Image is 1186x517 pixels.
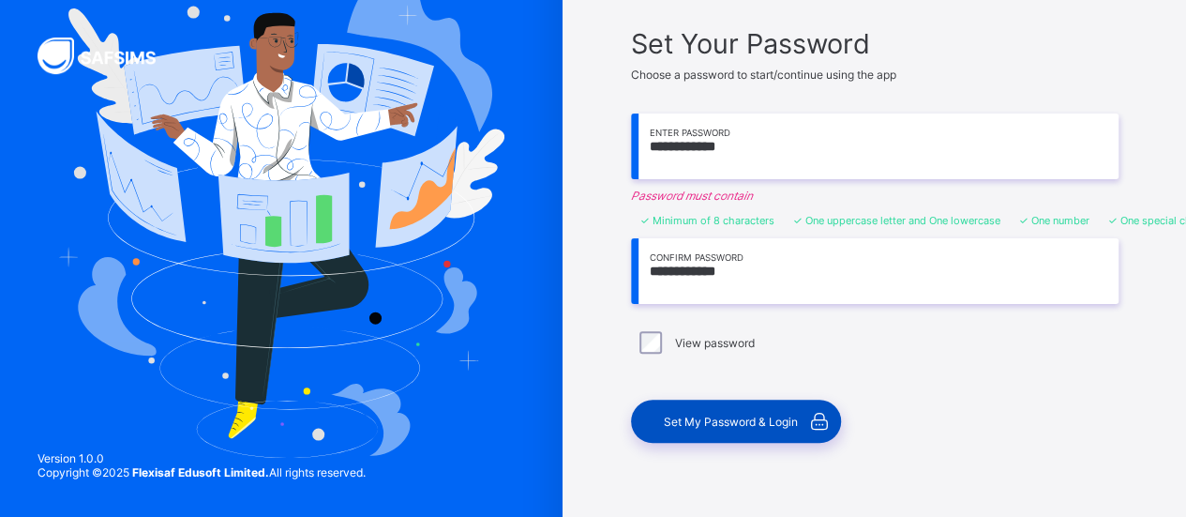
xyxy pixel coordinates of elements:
[38,38,178,74] img: SAFSIMS Logo
[38,451,366,465] span: Version 1.0.0
[631,27,1118,60] span: Set Your Password
[132,465,269,479] strong: Flexisaf Edusoft Limited.
[675,336,755,350] label: View password
[631,68,896,82] span: Choose a password to start/continue using the app
[793,214,1000,227] li: One uppercase letter and One lowercase
[38,465,366,479] span: Copyright © 2025 All rights reserved.
[640,214,774,227] li: Minimum of 8 characters
[1019,214,1089,227] li: One number
[664,415,798,429] span: Set My Password & Login
[631,189,1118,203] em: Password must contain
